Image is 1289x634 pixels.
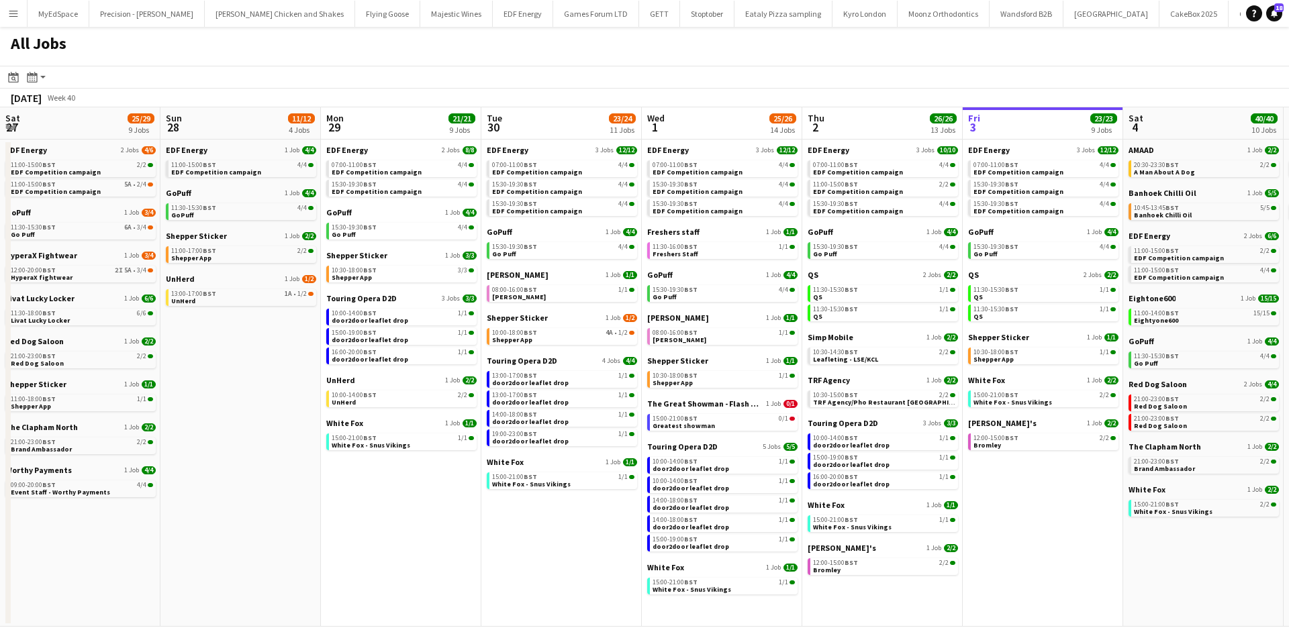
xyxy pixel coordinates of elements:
span: 2I [115,267,123,274]
a: EDF Energy3 Jobs12/12 [487,145,637,155]
span: 4/4 [779,201,788,207]
a: 15:30-19:30BST4/4Go Puff [332,223,474,238]
a: GoPuff1 Job4/4 [968,227,1118,237]
div: QS2 Jobs2/211:30-15:30BST1/1QS11:30-15:30BST1/1QS [808,270,958,332]
span: EDF Competition campaign [171,168,261,176]
div: GoPuff1 Job4/411:30-15:30BST4/4GoPuff [166,188,316,231]
a: EDF Energy3 Jobs12/12 [647,145,798,155]
span: BST [1005,160,1018,169]
span: 2/2 [939,181,949,188]
span: GoPuff [808,227,833,237]
span: 2/2 [1265,146,1279,154]
span: 4/4 [463,209,477,217]
span: 3/3 [458,267,467,274]
span: 4/4 [1100,162,1109,168]
span: BST [524,199,537,208]
div: EDF Energy2 Jobs6/611:00-15:00BST2/2EDF Competition campaign11:00-15:00BST4/4EDF Competition camp... [1129,231,1279,293]
a: 18 [1266,5,1282,21]
span: 1/1 [779,244,788,250]
a: GoPuff1 Job4/4 [808,227,958,237]
span: 10:30-18:00 [332,267,377,274]
span: 2/4 [137,181,146,188]
a: 11:00-15:00BST2/2EDF Competition campaign [1134,246,1276,262]
span: BST [1165,266,1179,274]
span: BST [1165,203,1179,212]
span: 10:45-13:45 [1134,205,1179,211]
a: EDF Energy3 Jobs10/10 [808,145,958,155]
span: EDF Energy [166,145,207,155]
span: Shepper App [171,254,211,262]
span: 1 Job [445,209,460,217]
span: 07:00-11:00 [332,162,377,168]
span: BST [42,160,56,169]
button: Flying Goose [355,1,420,27]
span: EDF Energy [487,145,528,155]
span: BST [1005,242,1018,251]
span: 1 Job [606,271,620,279]
button: Games Forum LTD [553,1,639,27]
span: EDF Energy [808,145,849,155]
span: 3/4 [137,224,146,231]
a: 15:30-19:30BST4/4EDF Competition campaign [653,180,795,195]
span: 07:00-11:00 [653,162,698,168]
span: EDF Competition campaign [653,187,743,196]
span: AMAAD [1129,145,1154,155]
span: Go Puff [332,230,356,239]
span: 3 Jobs [916,146,935,154]
span: GoPuff [166,188,191,198]
span: 11:00-15:00 [11,181,56,188]
a: 15:30-19:30BST4/4EDF Competition campaign [973,199,1116,215]
span: 15:30-19:30 [973,181,1018,188]
span: EDF Competition campaign [973,207,1063,215]
span: 3 Jobs [756,146,774,154]
div: GoPuff1 Job4/415:30-19:30BST4/4Go Puff [647,270,798,313]
span: Go Puff [492,250,516,258]
span: GoPuff [326,207,352,217]
a: 15:30-19:30BST4/4Go Puff [492,242,634,258]
span: GoPuff [647,270,673,280]
span: BST [684,180,698,189]
span: BST [845,180,858,189]
a: 15:30-19:30BST4/4Go Puff [973,242,1116,258]
span: 11:30-16:00 [653,244,698,250]
span: EDF Competition campaign [11,168,101,176]
a: GoPuff1 Job3/4 [5,207,156,217]
span: 4/4 [458,181,467,188]
span: HyperaX fightwear [11,273,73,282]
span: 4/4 [1100,244,1109,250]
a: EDF Energy2 Jobs6/6 [1129,231,1279,241]
div: EDF Energy1 Job4/411:00-15:00BST4/4EDF Competition campaign [166,145,316,188]
span: 4/4 [1100,201,1109,207]
span: 4/4 [618,162,628,168]
span: BST [42,223,56,231]
span: A Man About A Dog [1134,168,1195,176]
a: HyperaX Fightwear1 Job3/4 [5,250,156,260]
a: 20:30-23:30BST2/2A Man About A Dog [1134,160,1276,176]
div: GoPuff1 Job3/411:30-15:30BST6A•3/4Go Puff [5,207,156,250]
span: 4/4 [297,162,307,168]
span: 2/2 [1260,162,1270,168]
span: BST [363,266,377,274]
span: 1 Job [1247,189,1262,197]
span: 12/12 [777,146,798,154]
span: 1 Job [285,189,299,197]
a: QS2 Jobs2/2 [808,270,958,280]
span: EDF Energy [326,145,368,155]
span: BST [203,246,216,255]
span: 4/4 [302,189,316,197]
span: 4/4 [618,181,628,188]
span: BST [845,160,858,169]
span: 1 Job [285,232,299,240]
span: 1 Job [606,228,620,236]
a: 11:00-15:00BST4/4EDF Competition campaign [171,160,314,176]
a: 11:30-15:30BST4/4GoPuff [171,203,314,219]
a: 07:00-11:00BST4/4EDF Competition campaign [492,160,634,176]
span: 2 Jobs [923,271,941,279]
span: 4/4 [779,181,788,188]
div: Freshers staff1 Job1/111:30-16:00BST1/1Freshers Staff [647,227,798,270]
span: 4/4 [618,244,628,250]
span: 15:30-19:30 [653,201,698,207]
a: GoPuff1 Job4/4 [166,188,316,198]
a: 11:00-15:00BST4/4EDF Competition campaign [1134,266,1276,281]
a: 11:00-17:00BST2/2Shepper App [171,246,314,262]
